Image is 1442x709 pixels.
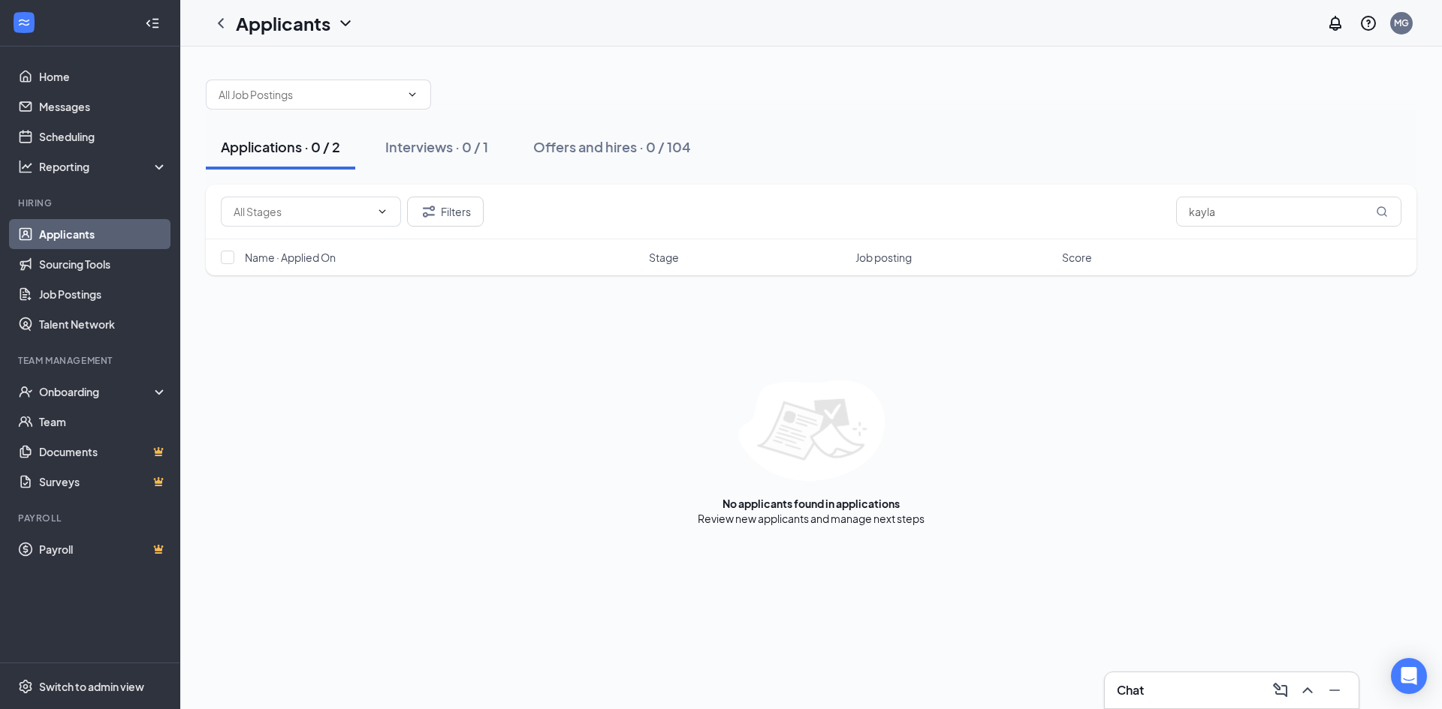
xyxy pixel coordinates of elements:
[1117,682,1144,698] h3: Chat
[18,197,164,209] div: Hiring
[39,384,155,399] div: Onboarding
[234,203,370,220] input: All Stages
[1323,678,1347,702] button: Minimize
[245,250,336,265] span: Name · Applied On
[212,14,230,32] svg: ChevronLeft
[39,534,167,564] a: PayrollCrown
[17,15,32,30] svg: WorkstreamLogo
[39,279,167,309] a: Job Postings
[219,86,400,103] input: All Job Postings
[1299,681,1317,699] svg: ChevronUp
[420,203,438,221] svg: Filter
[18,354,164,367] div: Team Management
[221,137,340,156] div: Applications · 0 / 2
[1176,197,1401,227] input: Search in applications
[723,496,900,511] div: No applicants found in applications
[1391,658,1427,694] div: Open Intercom Messenger
[698,511,925,526] div: Review new applicants and manage next steps
[39,92,167,122] a: Messages
[39,159,168,174] div: Reporting
[39,219,167,249] a: Applicants
[236,11,330,36] h1: Applicants
[407,197,484,227] button: Filter Filters
[1376,206,1388,218] svg: MagnifyingGlass
[1062,250,1092,265] span: Score
[1326,14,1344,32] svg: Notifications
[39,407,167,437] a: Team
[855,250,912,265] span: Job posting
[39,122,167,152] a: Scheduling
[385,137,488,156] div: Interviews · 0 / 1
[1359,14,1377,32] svg: QuestionInfo
[1296,678,1320,702] button: ChevronUp
[1394,17,1409,29] div: MG
[1269,678,1293,702] button: ComposeMessage
[18,384,33,399] svg: UserCheck
[39,437,167,467] a: DocumentsCrown
[376,206,388,218] svg: ChevronDown
[1272,681,1290,699] svg: ComposeMessage
[39,62,167,92] a: Home
[406,89,418,101] svg: ChevronDown
[39,679,144,694] div: Switch to admin view
[39,309,167,339] a: Talent Network
[336,14,354,32] svg: ChevronDown
[39,467,167,497] a: SurveysCrown
[18,159,33,174] svg: Analysis
[738,380,885,481] img: empty-state
[18,512,164,524] div: Payroll
[1326,681,1344,699] svg: Minimize
[18,679,33,694] svg: Settings
[145,16,160,31] svg: Collapse
[39,249,167,279] a: Sourcing Tools
[649,250,679,265] span: Stage
[533,137,691,156] div: Offers and hires · 0 / 104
